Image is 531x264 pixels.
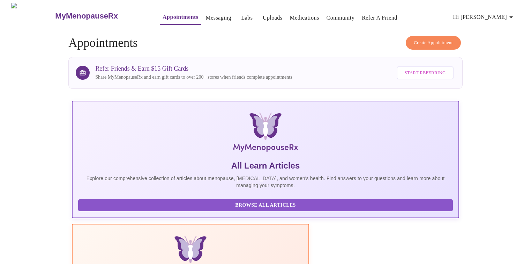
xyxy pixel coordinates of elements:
button: Browse All Articles [78,199,453,212]
span: Hi [PERSON_NAME] [453,12,515,22]
p: Share MyMenopauseRx and earn gift cards to over 200+ stores when friends complete appointments [95,74,292,81]
span: Create Appointment [414,39,453,47]
button: Refer a Friend [359,11,400,25]
a: Appointments [163,12,198,22]
span: Start Referring [404,69,446,77]
button: Appointments [160,10,201,25]
h4: Appointments [68,36,462,50]
span: Browse All Articles [85,201,446,210]
a: Refer a Friend [362,13,397,23]
img: MyMenopauseRx Logo [11,3,54,29]
button: Create Appointment [406,36,461,50]
h5: All Learn Articles [78,160,453,171]
h3: MyMenopauseRx [55,12,118,21]
a: MyMenopauseRx [54,4,146,28]
button: Medications [287,11,322,25]
h3: Refer Friends & Earn $15 Gift Cards [95,65,292,72]
button: Community [324,11,358,25]
a: Medications [290,13,319,23]
a: Labs [241,13,253,23]
img: MyMenopauseRx Logo [136,113,395,155]
a: Uploads [263,13,283,23]
a: Community [327,13,355,23]
a: Browse All Articles [78,202,454,208]
button: Hi [PERSON_NAME] [450,10,518,24]
a: Start Referring [395,63,455,83]
p: Explore our comprehensive collection of articles about menopause, [MEDICAL_DATA], and women's hea... [78,175,453,189]
button: Messaging [203,11,234,25]
button: Labs [236,11,258,25]
a: Messaging [205,13,231,23]
button: Uploads [260,11,285,25]
button: Start Referring [397,66,453,79]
